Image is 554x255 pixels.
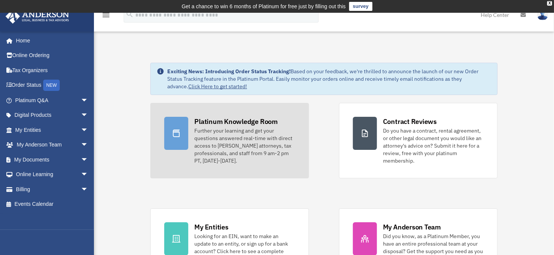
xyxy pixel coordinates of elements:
a: Platinum Q&Aarrow_drop_down [5,93,100,108]
a: Click Here to get started! [188,83,247,90]
a: My Anderson Teamarrow_drop_down [5,137,100,152]
i: menu [101,11,110,20]
div: Get a chance to win 6 months of Platinum for free just by filling out this [182,2,346,11]
img: Anderson Advisors Platinum Portal [3,9,71,24]
span: arrow_drop_down [81,137,96,153]
a: My Documentsarrow_drop_down [5,152,100,167]
a: Platinum Knowledge Room Further your learning and get your questions answered real-time with dire... [150,103,309,178]
a: Online Learningarrow_drop_down [5,167,100,182]
span: arrow_drop_down [81,122,96,138]
a: Tax Organizers [5,63,100,78]
img: User Pic [537,9,548,20]
span: arrow_drop_down [81,167,96,183]
span: arrow_drop_down [81,152,96,167]
div: Contract Reviews [383,117,437,126]
div: My Anderson Team [383,222,441,232]
div: Platinum Knowledge Room [194,117,278,126]
a: Online Ordering [5,48,100,63]
a: Order StatusNEW [5,78,100,93]
div: My Entities [194,222,228,232]
span: arrow_drop_down [81,182,96,197]
a: Digital Productsarrow_drop_down [5,108,100,123]
strong: Exciting News: Introducing Order Status Tracking! [167,68,291,75]
a: Events Calendar [5,197,100,212]
a: Billingarrow_drop_down [5,182,100,197]
div: Further your learning and get your questions answered real-time with direct access to [PERSON_NAM... [194,127,295,164]
a: Home [5,33,96,48]
div: Based on your feedback, we're thrilled to announce the launch of our new Order Status Tracking fe... [167,68,491,90]
a: menu [101,13,110,20]
a: Contract Reviews Do you have a contract, rental agreement, or other legal document you would like... [339,103,498,178]
div: Do you have a contract, rental agreement, or other legal document you would like an attorney's ad... [383,127,484,164]
i: search [126,10,134,18]
a: My Entitiesarrow_drop_down [5,122,100,137]
span: arrow_drop_down [81,108,96,123]
a: survey [349,2,372,11]
div: close [547,1,552,6]
div: NEW [43,80,60,91]
span: arrow_drop_down [81,93,96,108]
